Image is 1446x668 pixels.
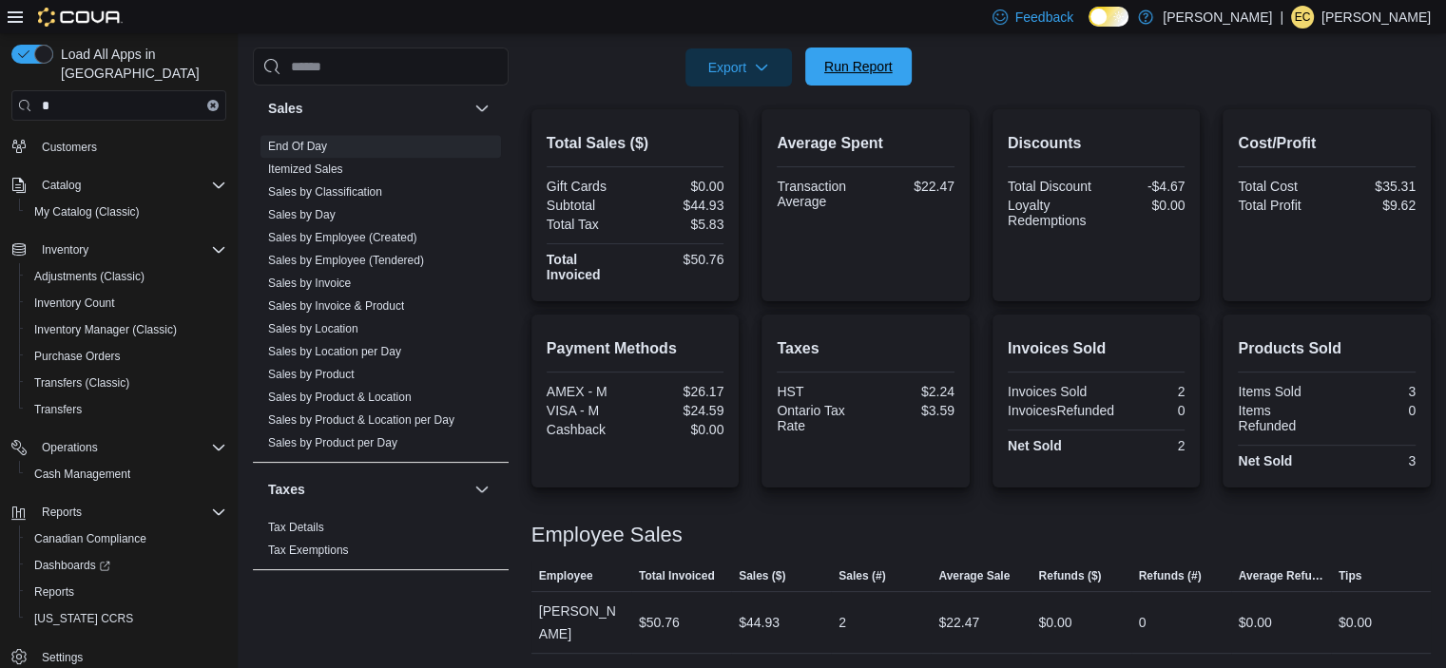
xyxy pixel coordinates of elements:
div: Loyalty Redemptions [1008,198,1092,228]
span: Run Report [824,57,893,76]
a: Dashboards [19,552,234,579]
span: Tax Details [268,520,324,535]
span: Customers [34,134,226,158]
span: Adjustments (Classic) [27,265,226,288]
div: Total Profit [1238,198,1322,213]
span: [US_STATE] CCRS [34,611,133,626]
button: Customers [4,132,234,160]
a: Customers [34,136,105,159]
a: My Catalog (Classic) [27,200,147,223]
div: 2 [839,611,846,634]
span: Tax Exemptions [268,543,349,558]
span: Sales by Product & Location per Day [268,412,454,428]
span: Washington CCRS [27,607,226,630]
span: Reports [34,501,226,524]
h2: Invoices Sold [1008,337,1186,360]
div: $44.93 [639,198,723,213]
button: Catalog [4,172,234,199]
span: Average Sale [938,568,1010,583]
span: Total Invoiced [639,568,715,583]
div: 0 [1122,403,1185,418]
span: Load All Apps in [GEOGRAPHIC_DATA] [53,45,226,83]
p: | [1280,6,1283,29]
a: Sales by Invoice & Product [268,299,404,313]
span: Sales by Product [268,367,355,382]
div: $50.76 [639,611,680,634]
button: Export [685,48,792,86]
span: Canadian Compliance [34,531,146,546]
button: Reports [19,579,234,605]
a: Sales by Employee (Created) [268,231,417,244]
div: Taxes [253,516,509,569]
span: Sales by Product & Location [268,390,412,405]
div: Invoices Sold [1008,384,1092,399]
a: Purchase Orders [27,345,128,368]
h2: Total Sales ($) [547,132,724,155]
span: Sales by Day [268,207,336,222]
span: Catalog [42,178,81,193]
strong: Net Sold [1238,453,1292,468]
div: Total Discount [1008,179,1092,194]
button: Run Report [805,48,912,86]
span: Sales by Classification [268,184,382,200]
a: Tax Exemptions [268,544,349,557]
button: Taxes [268,480,467,499]
div: $0.00 [1100,198,1185,213]
div: VISA - M [547,403,631,418]
div: Transaction Average [777,179,861,209]
span: Purchase Orders [27,345,226,368]
a: Reports [27,581,82,603]
span: Purchase Orders [34,349,121,364]
button: My Catalog (Classic) [19,199,234,225]
span: Refunds (#) [1139,568,1202,583]
button: Purchase Orders [19,343,234,370]
span: Sales by Employee (Created) [268,230,417,245]
a: Sales by Location per Day [268,345,401,358]
span: Dashboards [27,554,226,577]
span: Sales by Invoice [268,276,351,291]
h3: Sales [268,99,303,118]
div: AMEX - M [547,384,631,399]
span: Operations [34,436,226,459]
p: [PERSON_NAME] [1163,6,1272,29]
div: $0.00 [639,422,723,437]
div: 0 [1331,403,1416,418]
strong: Net Sold [1008,438,1062,453]
h2: Taxes [777,337,954,360]
button: Clear input [207,100,219,111]
div: -$4.67 [1100,179,1185,194]
span: Inventory Manager (Classic) [34,322,177,337]
a: Cash Management [27,463,138,486]
span: Settings [42,650,83,665]
div: $0.00 [1339,611,1372,634]
div: 2 [1100,384,1185,399]
span: Export [697,48,781,86]
input: Dark Mode [1089,7,1128,27]
span: Operations [42,440,98,455]
div: Total Tax [547,217,631,232]
span: Reports [27,581,226,603]
div: [PERSON_NAME] [531,592,631,653]
div: $24.59 [639,403,723,418]
div: 3 [1331,453,1416,468]
a: Inventory Manager (Classic) [27,318,184,341]
span: Transfers [27,398,226,421]
div: Cashback [547,422,631,437]
span: Refunds ($) [1038,568,1101,583]
button: Inventory [34,239,96,261]
button: Inventory [4,237,234,263]
div: $0.00 [639,179,723,194]
button: Sales [268,99,467,118]
button: Transfers [19,396,234,423]
span: Feedback [1015,8,1073,27]
button: Transfers (Classic) [19,370,234,396]
span: Cash Management [27,463,226,486]
h3: Taxes [268,480,305,499]
div: $26.17 [639,384,723,399]
div: $50.76 [639,252,723,267]
h2: Average Spent [777,132,954,155]
span: Inventory [42,242,88,258]
h2: Discounts [1008,132,1186,155]
div: $44.93 [739,611,780,634]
